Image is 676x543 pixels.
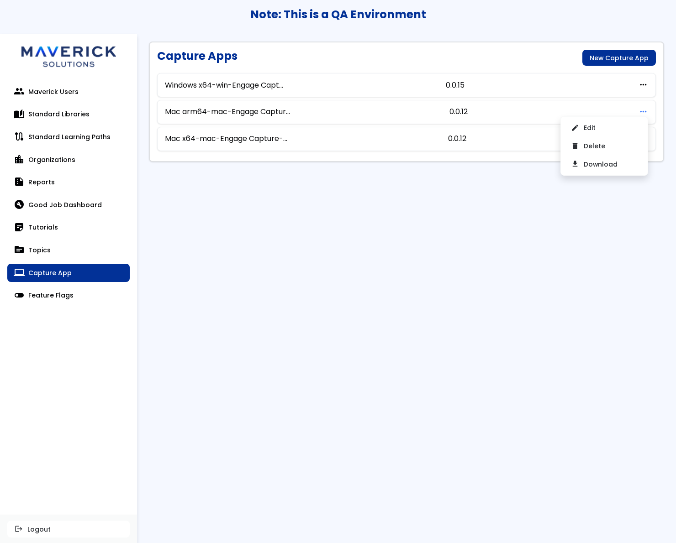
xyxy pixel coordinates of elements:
[571,142,579,150] span: delete
[7,264,130,282] a: computerCapture App
[157,100,656,124] div: Mac arm64-mac-Engage Captur...
[7,105,130,123] a: auto_storiesStandard Libraries
[15,178,24,187] span: summarize
[7,83,130,101] a: peopleMaverick Users
[15,223,24,232] span: sticky_note_2
[15,155,24,164] span: location_city
[15,110,24,119] span: auto_stories
[15,245,24,255] span: topic
[157,73,656,97] div: Windows x64-win-Engage Capt...
[15,132,24,141] span: route
[564,138,645,154] button: deleteDelete
[7,151,130,169] a: location_cityOrganizations
[15,268,24,277] span: computer
[582,50,656,66] a: New Capture App
[571,160,579,167] span: download
[15,200,24,209] span: build_circle
[7,173,130,191] a: summarizeReports
[7,241,130,259] a: topicTopics
[157,127,656,151] div: Mac x64-mac-Engage Capture-...
[639,81,648,89] button: more_horiz
[639,108,648,116] button: more_horiz
[571,124,579,131] span: edit
[449,108,468,116] div: 0.0.12
[15,87,24,96] span: people
[7,128,130,146] a: routeStandard Learning Paths
[564,156,645,172] a: downloadDownload
[7,219,130,237] a: sticky_note_2Tutorials
[7,521,130,537] button: logoutLogout
[14,34,123,75] img: logo.svg
[446,81,465,89] div: 0.0.15
[15,291,24,300] span: toggle_off
[7,286,130,304] a: toggle_offFeature Flags
[448,135,466,143] div: 0.0.12
[564,120,645,136] a: editEdit
[7,196,130,214] a: build_circleGood Job Dashboard
[157,50,238,66] h1: Capture Apps
[15,525,23,533] span: logout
